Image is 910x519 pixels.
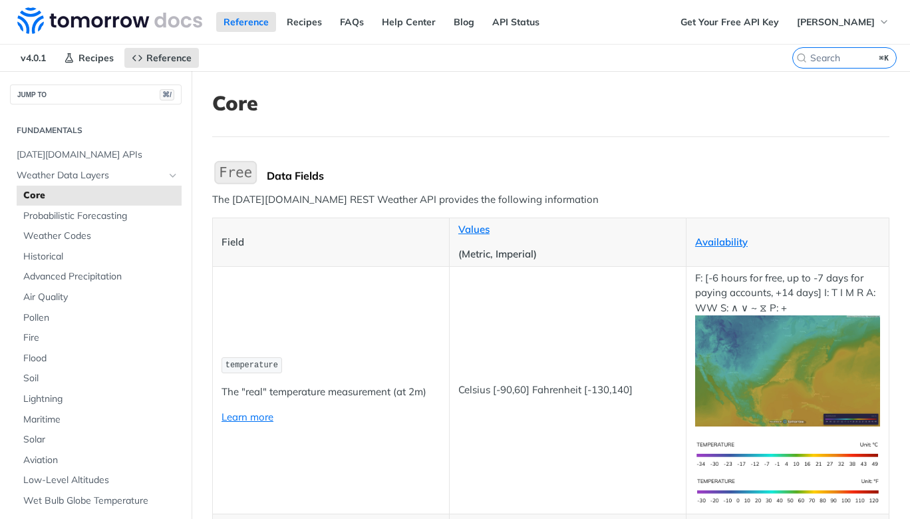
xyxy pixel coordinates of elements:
[10,166,182,186] a: Weather Data LayersHide subpages for Weather Data Layers
[168,170,178,181] button: Hide subpages for Weather Data Layers
[78,52,114,64] span: Recipes
[10,85,182,104] button: JUMP TO⌘/
[212,91,889,115] h1: Core
[13,48,53,68] span: v4.0.1
[160,89,174,100] span: ⌘/
[10,124,182,136] h2: Fundamentals
[17,148,178,162] span: [DATE][DOMAIN_NAME] APIs
[17,349,182,369] a: Flood
[23,433,178,446] span: Solar
[23,291,178,304] span: Air Quality
[23,454,178,467] span: Aviation
[23,270,178,283] span: Advanced Precipitation
[10,145,182,165] a: [DATE][DOMAIN_NAME] APIs
[23,250,178,263] span: Historical
[797,16,875,28] span: [PERSON_NAME]
[17,389,182,409] a: Lightning
[458,247,677,262] p: (Metric, Imperial)
[695,271,880,427] p: F: [-6 hours for free, up to -7 days for paying accounts, +14 days] I: T I M R A: WW S: ∧ ∨ ~ ⧖ P: +
[23,352,178,365] span: Flood
[17,491,182,511] a: Wet Bulb Globe Temperature
[23,413,178,427] span: Maritime
[695,364,880,377] span: Expand image
[673,12,786,32] a: Get Your Free API Key
[17,186,182,206] a: Core
[57,48,121,68] a: Recipes
[23,372,178,385] span: Soil
[458,383,677,398] p: Celsius [-90,60] Fahrenheit [-130,140]
[124,48,199,68] a: Reference
[23,311,178,325] span: Pollen
[17,287,182,307] a: Air Quality
[23,230,178,243] span: Weather Codes
[375,12,443,32] a: Help Center
[267,169,889,182] div: Data Fields
[17,450,182,470] a: Aviation
[17,206,182,226] a: Probabilistic Forecasting
[17,430,182,450] a: Solar
[17,247,182,267] a: Historical
[17,369,182,389] a: Soil
[876,51,893,65] kbd: ⌘K
[17,328,182,348] a: Fire
[17,470,182,490] a: Low-Level Altitudes
[23,331,178,345] span: Fire
[146,52,192,64] span: Reference
[17,226,182,246] a: Weather Codes
[17,7,202,34] img: Tomorrow.io Weather API Docs
[23,189,178,202] span: Core
[17,410,182,430] a: Maritime
[23,210,178,223] span: Probabilistic Forecasting
[222,385,440,400] p: The "real" temperature measurement (at 2m)
[212,192,889,208] p: The [DATE][DOMAIN_NAME] REST Weather API provides the following information
[17,169,164,182] span: Weather Data Layers
[23,474,178,487] span: Low-Level Altitudes
[222,235,440,250] p: Field
[216,12,276,32] a: Reference
[485,12,547,32] a: API Status
[17,267,182,287] a: Advanced Precipitation
[23,494,178,508] span: Wet Bulb Globe Temperature
[23,393,178,406] span: Lightning
[446,12,482,32] a: Blog
[458,223,490,236] a: Values
[17,308,182,328] a: Pollen
[279,12,329,32] a: Recipes
[790,12,897,32] button: [PERSON_NAME]
[796,53,807,63] svg: Search
[222,411,273,423] a: Learn more
[226,361,278,370] span: temperature
[695,484,880,496] span: Expand image
[695,448,880,460] span: Expand image
[333,12,371,32] a: FAQs
[695,236,748,248] a: Availability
